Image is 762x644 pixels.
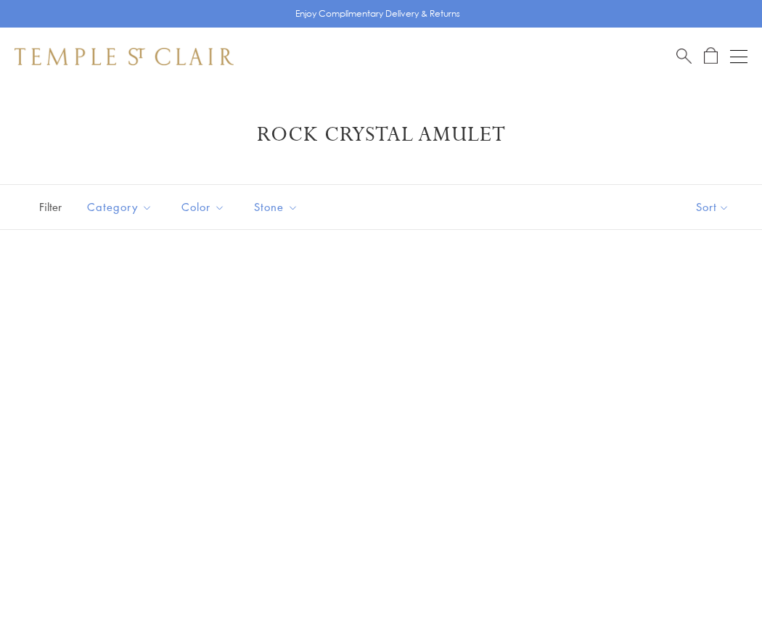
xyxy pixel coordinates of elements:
[15,48,234,65] img: Temple St. Clair
[174,198,236,216] span: Color
[171,191,236,223] button: Color
[730,48,747,65] button: Open navigation
[295,7,460,21] p: Enjoy Complimentary Delivery & Returns
[704,47,718,65] a: Open Shopping Bag
[247,198,309,216] span: Stone
[36,122,726,148] h1: Rock Crystal Amulet
[676,47,692,65] a: Search
[80,198,163,216] span: Category
[663,185,762,229] button: Show sort by
[76,191,163,223] button: Category
[243,191,309,223] button: Stone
